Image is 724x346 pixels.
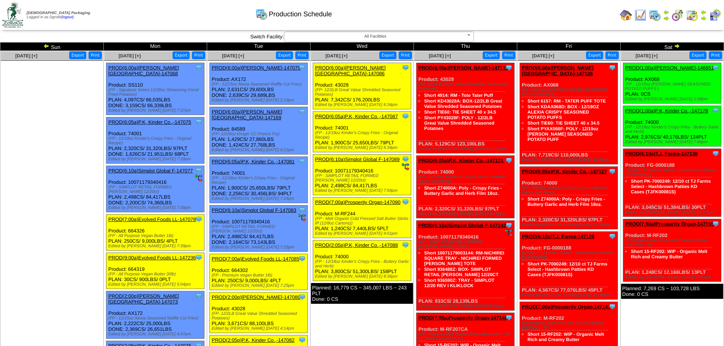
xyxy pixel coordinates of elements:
[104,43,207,51] td: Mon
[429,53,451,58] span: [DATE] [+]
[195,254,203,261] img: Tooltip
[311,43,414,51] td: Wed
[106,215,204,251] div: Product: 664326 PLAN: 250CS / 9,000LBS / 4PLT
[625,238,721,247] div: (FP-Organic Melt Rich and Creamy Butter (12/13oz) - IP)
[269,10,332,18] span: Production Schedule
[210,254,308,290] div: Product: 664302 PLAN: 250CS / 9,000LBS / 4PLT
[106,117,204,164] div: Product: 74001 PLAN: 2,320CS / 31,320LBS / 97PLT DONE: 1,626CS / 21,951LBS / 68PLT
[625,151,698,156] a: PROD(6:10a)T.J. Farms-147130
[212,65,300,71] a: PROD(6:00a)[PERSON_NAME]-147079
[621,284,723,299] div: Planned: 7,269 CS ~ 103,728 LBS Done: 0 CS
[212,109,282,120] a: PROD(6:00a)[PERSON_NAME][GEOGRAPHIC_DATA]-147169
[313,240,411,281] div: Product: 74000 PLAN: 3,800CS / 51,300LBS / 158PLT
[625,168,721,177] div: (12/10 ct TJ Farms Select - Hashbrown Patties (TJFR00081))
[106,63,204,115] div: Product: SS110 PLAN: 4,097CS / 86,035LBS DONE: 3,159CS / 66,339LBS
[417,156,515,218] div: Product: 74000 PLAN: 2,320CS / 31,320LBS / 97PLT
[399,51,412,59] button: Print
[212,273,307,278] div: (FP - Premium Vegan Butter 1lb)
[505,314,513,321] img: Tooltip
[623,219,721,282] div: Product: M-RF202 PLAN: 1,248CS / 12,168LBS / 13PLT
[315,188,411,193] div: Edited by [PERSON_NAME] [DATE] 7:59pm
[625,125,721,134] div: (FP - 12/18oz Kinder's Crispy Fries - Buttery Garlic and Herb)
[522,251,618,260] div: (12/10 ct TJ Farms Select - Hashbrown Patties (TJFR00081))
[528,332,604,342] a: Short 15-RF202: WIP - Organic Melt Rich and Creamy Butter
[424,278,494,288] a: Short 936590Z: TRAY - SIMPLOT 12/20 REV I KLIKLOCK
[61,15,74,19] a: (logout)
[69,51,86,59] button: Export
[700,9,707,15] img: arrowleft.gif
[532,53,554,58] span: [DATE] [+]
[520,167,618,229] div: Product: 74000 PLAN: 2,320CS / 31,320LBS / 97PLT
[623,63,721,104] div: Product: AX068 PLAN: 0CS
[298,64,306,71] img: Tooltip
[276,51,293,59] button: Export
[522,169,607,174] a: PROD(6:05a)P.K, Kinder Co.,-147127
[663,9,669,15] img: arrowleft.gif
[298,206,306,214] img: Tooltip
[315,199,401,205] a: PROD(7:00a)Prosperity Organ-147090
[417,63,515,153] div: Product: 43028 PLAN: 5,129CS / 123,100LBS
[298,214,306,221] img: ediSmall.gif
[418,147,514,151] div: Edited by [PERSON_NAME] [DATE] 11:07pm
[108,185,204,194] div: (FP - SIMPLOT RETAIL FORMED [PERSON_NAME] 12/20ct)
[414,43,517,51] td: Thu
[27,11,90,19] span: Logged in as Dgroth
[712,64,719,71] img: Tooltip
[210,107,308,155] div: Product: 84589 PLAN: 1,429CS / 27,860LBS DONE: 1,424CS / 27,768LBS
[522,234,594,239] a: PROD(6:10a)T.J. Farms-147129
[649,9,661,21] img: calendarprod.gif
[212,337,295,343] a: PROD(2:05p)P.K, Kinder Co.,-147082
[212,176,307,185] div: (FP - 12/18oz Kinder's Crispy Fries - Original Recipe)
[315,131,411,140] div: (FP - 12/18oz Kinder's Crispy Fries - Original Recipe)
[212,326,307,331] div: Edited by [PERSON_NAME] [DATE] 4:14pm
[502,51,515,59] button: Print
[689,51,707,59] button: Export
[108,332,204,337] div: Edited by [PERSON_NAME] [DATE] 4:47pm
[207,43,311,51] td: Tue
[625,140,721,144] div: Edited by [PERSON_NAME] [DATE] 7:48pm
[210,292,308,333] div: Product: 43028 PLAN: 3,671CS / 88,100LBS
[528,126,598,142] a: Short PYAX068F: POLY - 12/19oz [PERSON_NAME] SEASONED POTATO PUFF
[27,11,90,15] span: [DEMOGRAPHIC_DATA] Packaging
[195,167,203,174] img: Tooltip
[631,249,707,259] a: Short 15-RF202: WIP - Organic Melt Rich and Creamy Butter
[634,9,646,21] img: line_graph.gif
[712,220,719,228] img: Tooltip
[712,107,719,114] img: Tooltip
[608,232,616,240] img: Tooltip
[195,64,203,71] img: Tooltip
[672,9,684,21] img: calendarblend.gif
[210,63,308,105] div: Product: AX172 PLAN: 2,631CS / 29,600LBS DONE: 2,639CS / 29,689LBS
[0,43,104,51] td: Sun
[620,9,632,21] img: home.gif
[625,97,721,101] div: Edited by [PERSON_NAME] [DATE] 1:58pm
[522,321,618,330] div: (FP-Organic Melt Rich and Creamy Butter (12/13oz) - IP)
[522,186,618,195] div: (FP - 12/18oz Kinder's Crispy Fries - Buttery Garlic and Herb)
[15,53,37,58] a: [DATE] [+]
[315,274,411,279] div: Edited by [PERSON_NAME] [DATE] 8:36pm
[505,156,513,164] img: Tooltip
[192,51,205,59] button: Print
[402,198,409,206] img: Tooltip
[212,132,307,136] div: (FP- 12/26oz Kroger CC French Fry)
[483,51,500,59] button: Export
[212,82,307,87] div: (FP - 12/15oz Alexia Seasoned Waffle Cut Fries)
[212,98,307,103] div: Edited by [PERSON_NAME] [DATE] 2:19pm
[315,65,386,76] a: PROD(6:00a)[PERSON_NAME][GEOGRAPHIC_DATA]-147086
[119,53,141,58] a: [DATE] [+]
[418,82,514,91] div: (FP- 12/2LB Great Value Shredded Seasoned Potatoes)
[212,311,307,321] div: (FP- 12/2LB Great Value Shredded Seasoned Potatoes)
[418,158,504,163] a: PROD(6:05a)P.K, Kinder Co.,-147121
[522,223,618,227] div: Edited by [PERSON_NAME] [DATE] 11:32pm
[298,336,306,344] img: Tooltip
[212,283,307,288] div: Edited by [PERSON_NAME] [DATE] 7:25pm
[108,244,204,248] div: Edited by [PERSON_NAME] [DATE] 7:39pm
[195,118,203,126] img: Tooltip
[295,51,309,59] button: Print
[608,167,616,175] img: Tooltip
[686,9,698,21] img: calendarinout.gif
[417,221,515,311] div: Product: 10071179340416 PLAN: 833CS / 28,139LBS
[522,304,610,310] a: PROD(7:00a)Prosperity Organ-147147
[635,53,657,58] span: [DATE] [+]
[315,216,411,226] div: (FP - Melt Organic Cold Pressed Salt Butter Sticks - IP (12/8oz Cartons))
